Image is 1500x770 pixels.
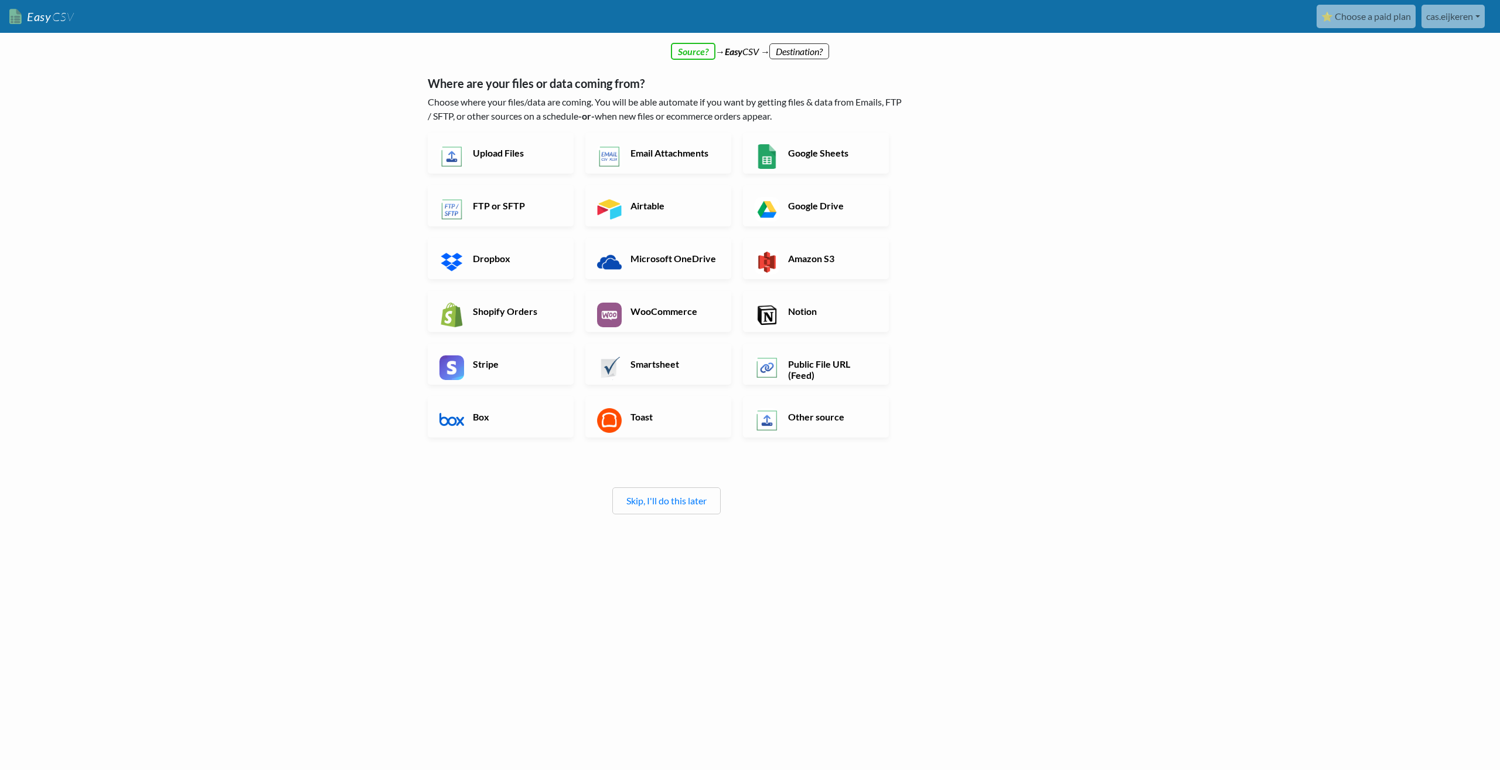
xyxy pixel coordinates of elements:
h6: WooCommerce [628,306,720,317]
img: Other Source App & API [755,408,779,433]
h6: Amazon S3 [785,253,877,264]
h6: Email Attachments [628,147,720,158]
h6: Google Drive [785,200,877,211]
h6: Shopify Orders [470,306,562,317]
a: Google Drive [743,185,889,226]
h6: Stripe [470,358,562,369]
h6: Toast [628,411,720,422]
img: Upload Files App & API [439,144,464,169]
img: Dropbox App & API [439,250,464,274]
img: Airtable App & API [597,197,622,222]
a: cas.eijkeren [1421,5,1485,28]
a: Smartsheet [585,344,731,385]
h6: Microsoft OneDrive [628,253,720,264]
h6: Other source [785,411,877,422]
a: Toast [585,396,731,437]
img: Box App & API [439,408,464,433]
a: Stripe [428,344,574,385]
h6: Upload Files [470,147,562,158]
img: Google Sheets App & API [755,144,779,169]
a: Dropbox [428,238,574,279]
a: Shopify Orders [428,291,574,332]
img: Toast App & API [597,408,622,433]
a: Microsoft OneDrive [585,238,731,279]
a: Google Sheets [743,133,889,174]
img: Microsoft OneDrive App & API [597,250,622,274]
img: Email New CSV or XLSX File App & API [597,144,622,169]
h6: Smartsheet [628,358,720,369]
img: Google Drive App & API [755,197,779,222]
h6: FTP or SFTP [470,200,562,211]
a: FTP or SFTP [428,185,574,226]
a: ⭐ Choose a paid plan [1317,5,1416,28]
h6: Airtable [628,200,720,211]
img: WooCommerce App & API [597,303,622,327]
img: Smartsheet App & API [597,355,622,380]
h5: Where are your files or data coming from? [428,76,905,90]
h6: Public File URL (Feed) [785,358,877,381]
div: → CSV → [416,33,1084,59]
img: FTP or SFTP App & API [439,197,464,222]
h6: Notion [785,306,877,317]
a: Airtable [585,185,731,226]
img: Shopify App & API [439,303,464,327]
a: Email Attachments [585,133,731,174]
a: Skip, I'll do this later [626,495,707,506]
a: WooCommerce [585,291,731,332]
h6: Box [470,411,562,422]
a: EasyCSV [9,5,74,29]
a: Notion [743,291,889,332]
img: Amazon S3 App & API [755,250,779,274]
b: -or- [578,110,595,121]
img: Notion App & API [755,303,779,327]
a: Amazon S3 [743,238,889,279]
h6: Dropbox [470,253,562,264]
span: CSV [51,9,74,24]
a: Public File URL (Feed) [743,344,889,385]
img: Public File URL App & API [755,355,779,380]
p: Choose where your files/data are coming. You will be able automate if you want by getting files &... [428,95,905,123]
img: Stripe App & API [439,355,464,380]
a: Upload Files [428,133,574,174]
h6: Google Sheets [785,147,877,158]
a: Box [428,396,574,437]
a: Other source [743,396,889,437]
